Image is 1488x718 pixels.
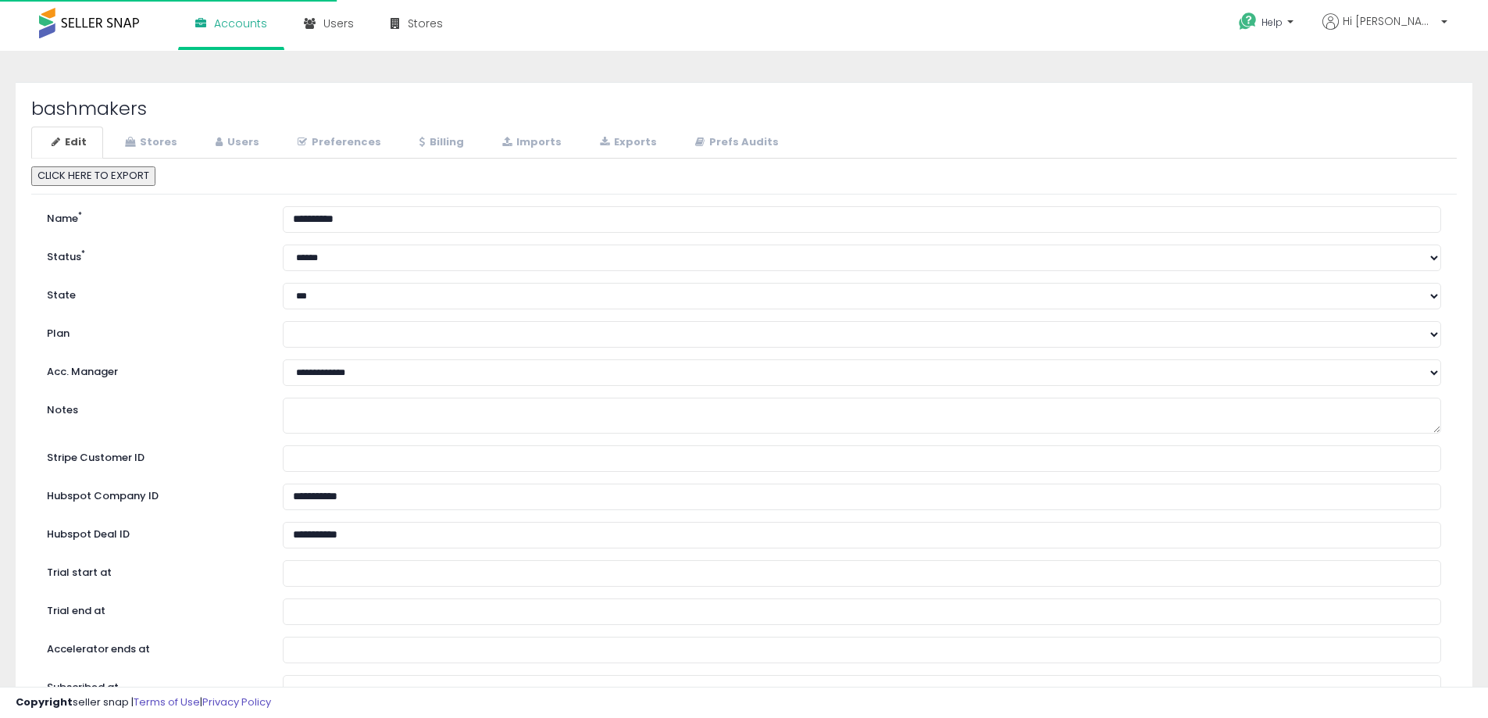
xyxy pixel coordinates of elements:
a: Edit [31,127,103,159]
label: Subscribed at [35,675,271,695]
label: Accelerator ends at [35,637,271,657]
label: Plan [35,321,271,341]
a: Imports [482,127,578,159]
label: Status [35,245,271,265]
label: Name [35,206,271,227]
a: Hi [PERSON_NAME] [1322,13,1447,48]
span: Hi [PERSON_NAME] [1343,13,1436,29]
span: Stores [408,16,443,31]
span: Help [1261,16,1283,29]
a: Preferences [277,127,398,159]
a: Stores [105,127,194,159]
h2: bashmakers [31,98,1457,119]
a: Exports [580,127,673,159]
label: Acc. Manager [35,359,271,380]
a: Terms of Use [134,695,200,709]
a: Users [195,127,276,159]
label: Notes [35,398,271,418]
span: Accounts [214,16,267,31]
div: seller snap | | [16,695,271,710]
a: Billing [399,127,480,159]
strong: Copyright [16,695,73,709]
label: State [35,283,271,303]
label: Hubspot Deal ID [35,522,271,542]
span: Users [323,16,354,31]
a: Prefs Audits [675,127,795,159]
button: CLICK HERE TO EXPORT [31,166,155,186]
label: Trial end at [35,598,271,619]
label: Stripe Customer ID [35,445,271,466]
label: Trial start at [35,560,271,580]
label: Hubspot Company ID [35,484,271,504]
a: Privacy Policy [202,695,271,709]
i: Get Help [1238,12,1258,31]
